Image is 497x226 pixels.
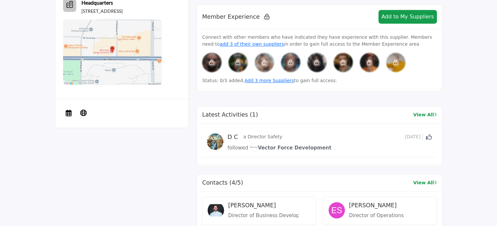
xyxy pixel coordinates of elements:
[307,53,327,72] div: Please rate 5 vendors to connect with members.
[413,179,437,186] a: View All
[202,179,243,186] h2: Contacts (4/5)
[202,34,437,48] p: Connect with other members who have indicated they have experience with this supplier. Members ne...
[202,111,258,118] h2: Latest Activities (1)
[250,143,258,151] img: image
[228,53,248,72] div: Please rate 5 vendors to connect with members.
[349,202,396,209] span: [PERSON_NAME]
[81,8,123,14] p: [STREET_ADDRESS]
[228,212,299,219] p: Director of Business Development
[250,144,331,152] a: imageVector Force Development
[228,53,248,72] img: image
[386,53,406,72] div: Please rate 5 vendors to connect with members.
[426,134,432,140] i: Click to Like this activity
[307,53,327,72] img: image
[281,53,301,72] img: image
[405,133,423,140] span: [DATE]
[378,10,437,24] button: Add to My Suppliers
[386,53,406,72] img: image
[381,13,434,20] span: Add to My Suppliers
[281,53,301,72] div: Please rate 5 vendors to connect with members.
[202,53,222,72] div: Please rate 5 vendors to connect with members.
[333,53,353,72] div: Please rate 5 vendors to connect with members.
[360,53,379,72] div: Please rate 5 vendors to connect with members.
[244,78,294,83] a: Add 3 more Suppliers
[228,202,276,209] span: [PERSON_NAME]
[208,202,224,218] img: image
[255,53,274,72] img: image
[227,145,248,151] span: followed
[255,53,274,72] div: Please rate 5 vendors to connect with members.
[360,53,379,72] img: image
[63,19,162,85] img: Location Map
[202,77,437,84] p: Status: 0/3 added. to gain full access.
[250,145,331,151] span: Vector Force Development
[243,133,282,140] p: a Director Safety
[220,41,284,47] a: add 3 of their own suppliers
[413,111,437,118] a: View All
[202,13,269,20] h2: Member Experience
[349,212,419,219] p: Director of Operations
[207,133,223,150] img: avtar-image
[202,53,222,72] img: image
[333,53,353,72] img: image
[227,133,241,141] h5: D C
[328,202,345,218] img: image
